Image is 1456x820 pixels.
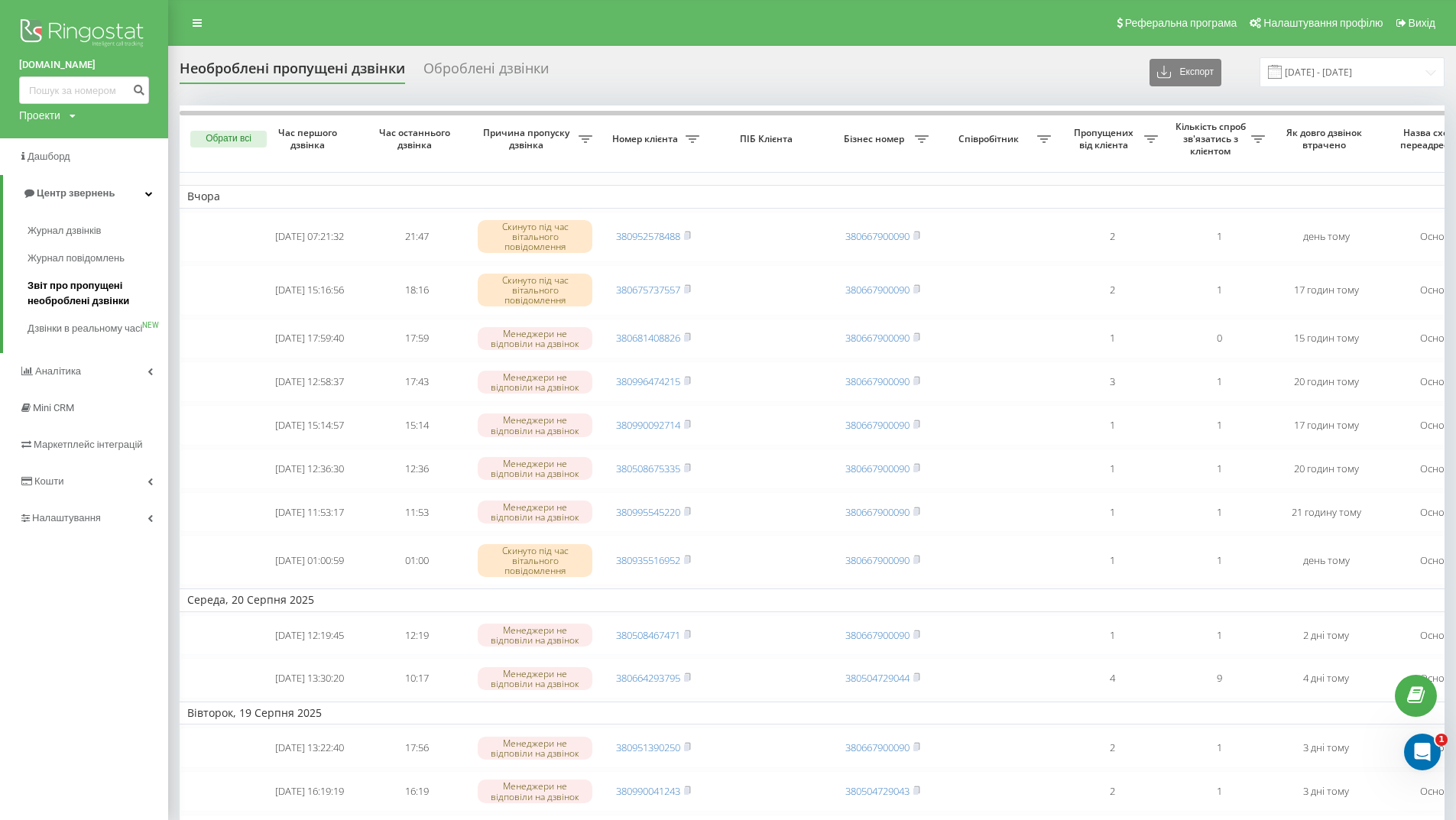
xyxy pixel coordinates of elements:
[616,283,680,297] a: 380675737557
[32,512,101,523] span: Налаштування
[1166,361,1273,402] td: 1
[478,544,592,578] div: Скинуто під час вітального повідомлення
[423,60,549,84] div: Оброблені дзвінки
[28,245,168,272] a: Журнал повідомлень
[363,771,470,812] td: 16:19
[1273,265,1380,316] td: 17 годин тому
[944,133,1037,145] span: Співробітник
[28,321,142,336] span: Дзвінки в реальному часі
[1166,771,1273,812] td: 1
[1059,658,1166,698] td: 4
[616,553,680,567] a: 380935516952
[268,127,351,151] span: Час першого дзвінка
[1059,265,1166,316] td: 2
[608,133,686,145] span: Номер клієнта
[1166,658,1273,698] td: 9
[363,319,470,359] td: 17:59
[616,331,680,345] a: 380681408826
[190,131,267,147] button: Обрати всі
[37,187,115,199] span: Центр звернень
[1059,212,1166,262] td: 2
[1059,492,1166,533] td: 1
[33,402,74,413] span: Mini CRM
[256,449,363,489] td: [DATE] 12:36:30
[256,658,363,698] td: [DATE] 13:30:20
[478,624,592,647] div: Менеджери не відповіли на дзвінок
[1059,319,1166,359] td: 1
[1125,17,1237,29] span: Реферальна програма
[616,741,680,754] a: 380951390250
[845,462,910,475] a: 380667900090
[256,492,363,533] td: [DATE] 11:53:17
[28,278,161,309] span: Звіт про пропущені необроблені дзвінки
[845,283,910,297] a: 380667900090
[256,771,363,812] td: [DATE] 16:19:19
[845,229,910,243] a: 380667900090
[35,365,81,377] span: Аналiтика
[256,615,363,656] td: [DATE] 12:19:45
[1166,728,1273,768] td: 1
[19,108,60,123] div: Проекти
[616,628,680,642] a: 380508467471
[375,127,458,151] span: Час останнього дзвінка
[616,671,680,685] a: 380664293795
[1273,771,1380,812] td: 3 дні тому
[478,371,592,394] div: Менеджери не відповіли на дзвінок
[256,319,363,359] td: [DATE] 17:59:40
[616,784,680,798] a: 380990041243
[478,779,592,802] div: Менеджери не відповіли на дзвінок
[845,741,910,754] a: 380667900090
[1059,771,1166,812] td: 2
[1059,615,1166,656] td: 1
[845,784,910,798] a: 380504729043
[363,728,470,768] td: 17:56
[1273,535,1380,585] td: день тому
[19,76,149,104] input: Пошук за номером
[1273,212,1380,262] td: день тому
[616,229,680,243] a: 380952578488
[256,265,363,316] td: [DATE] 15:16:56
[478,737,592,760] div: Менеджери не відповіли на дзвінок
[1273,361,1380,402] td: 20 годин тому
[363,658,470,698] td: 10:17
[1273,728,1380,768] td: 3 дні тому
[1166,535,1273,585] td: 1
[1273,405,1380,446] td: 17 годин тому
[256,728,363,768] td: [DATE] 13:22:40
[363,449,470,489] td: 12:36
[1059,361,1166,402] td: 3
[845,553,910,567] a: 380667900090
[363,265,470,316] td: 18:16
[478,457,592,480] div: Менеджери не відповіли на дзвінок
[28,223,101,238] span: Журнал дзвінків
[1435,734,1448,746] span: 1
[256,361,363,402] td: [DATE] 12:58:37
[616,418,680,432] a: 380990092714
[180,60,405,84] div: Необроблені пропущені дзвінки
[363,405,470,446] td: 15:14
[1273,319,1380,359] td: 15 годин тому
[845,331,910,345] a: 380667900090
[19,15,149,53] img: Ringostat logo
[256,535,363,585] td: [DATE] 01:00:59
[28,315,168,342] a: Дзвінки в реальному часіNEW
[1166,449,1273,489] td: 1
[1166,265,1273,316] td: 1
[837,133,915,145] span: Бізнес номер
[1059,535,1166,585] td: 1
[1166,405,1273,446] td: 1
[1059,728,1166,768] td: 2
[1404,734,1441,770] iframe: Intercom live chat
[1059,449,1166,489] td: 1
[1166,319,1273,359] td: 0
[616,374,680,388] a: 380996474215
[1273,658,1380,698] td: 4 дні тому
[478,501,592,523] div: Менеджери не відповіли на дзвінок
[1263,17,1383,29] span: Налаштування профілю
[1273,449,1380,489] td: 20 годин тому
[845,374,910,388] a: 380667900090
[34,439,143,450] span: Маркетплейс інтеграцій
[1166,212,1273,262] td: 1
[616,505,680,519] a: 380995545220
[845,418,910,432] a: 380667900090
